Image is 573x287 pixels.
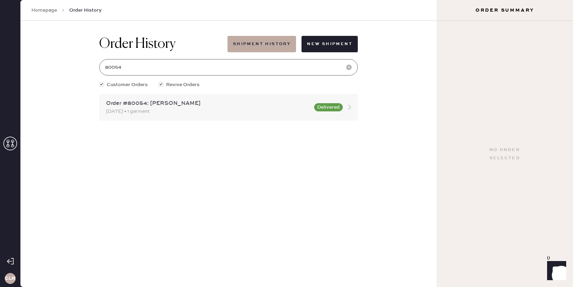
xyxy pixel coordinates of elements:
h3: CLR [5,276,15,281]
button: New Shipment [302,36,358,52]
div: Order #80054: [PERSON_NAME] [106,99,310,108]
div: No order selected [489,146,520,162]
span: Customer Orders [107,81,148,88]
a: Homepage [31,7,57,14]
input: Search by order number, customer name, email or phone number [99,59,358,76]
span: Revive Orders [166,81,200,88]
span: Order History [69,7,102,14]
h1: Order History [99,36,176,52]
h3: Order Summary [437,7,573,14]
iframe: Front Chat [541,256,570,286]
button: Shipment History [227,36,296,52]
button: Delivered [314,103,343,111]
div: [DATE] • 1 garment [106,108,310,115]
